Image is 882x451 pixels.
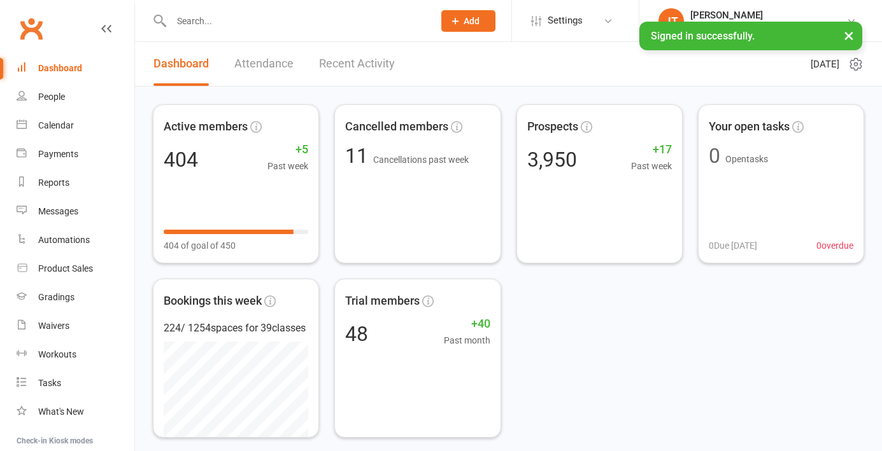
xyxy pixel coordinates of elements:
div: Waivers [38,321,69,331]
span: Past month [444,333,490,347]
a: Clubworx [15,13,47,45]
span: +40 [444,315,490,333]
span: Trial members [345,292,420,310]
div: JT [658,8,684,34]
a: Calendar [17,111,134,140]
a: Payments [17,140,134,169]
span: 0 Due [DATE] [709,239,757,253]
input: Search... [167,12,425,30]
span: Settings [548,6,583,35]
span: Signed in successfully. [651,30,755,42]
div: Tasks [38,378,61,388]
div: Automations [38,235,90,245]
a: Reports [17,169,134,197]
span: 404 of goal of 450 [164,239,236,253]
span: Your open tasks [709,118,790,136]
a: Gradings [17,283,134,312]
span: [DATE] [811,57,839,72]
a: Waivers [17,312,134,340]
div: What's New [38,406,84,417]
div: Payments [38,149,78,159]
span: 0 overdue [816,239,853,253]
button: Add [441,10,495,32]
a: Automations [17,226,134,254]
div: 224 / 1254 spaces for 39 classes [164,320,308,337]
div: Dashboard [38,63,82,73]
span: Active members [164,118,248,136]
a: Attendance [234,42,294,86]
div: Calendar [38,120,74,130]
a: Workouts [17,340,134,369]
span: Prospects [527,118,578,136]
span: 11 [345,144,373,168]
a: What's New [17,398,134,426]
a: Product Sales [17,254,134,283]
div: [PERSON_NAME] [690,10,846,21]
div: Messages [38,206,78,216]
div: 404 [164,149,198,170]
a: Recent Activity [319,42,395,86]
div: People [38,92,65,102]
a: Messages [17,197,134,226]
span: Cancelled members [345,118,448,136]
div: 48 [345,324,368,344]
div: Reports [38,177,69,188]
span: Add [464,16,480,26]
a: People [17,83,134,111]
a: Dashboard [17,54,134,83]
div: 0 [709,146,720,166]
span: Open tasks [725,154,768,164]
a: Dashboard [153,42,209,86]
span: +5 [267,141,308,159]
button: × [837,22,860,49]
div: Product Sales [38,263,93,274]
div: Workouts [38,349,76,359]
span: +17 [631,141,672,159]
span: Past week [267,159,308,173]
div: Gradings [38,292,75,302]
a: Tasks [17,369,134,398]
span: Cancellations past week [373,155,469,165]
span: Bookings this week [164,292,262,310]
span: Past week [631,159,672,173]
div: 3,950 [527,149,577,170]
div: Urban Muaythai - [GEOGRAPHIC_DATA] [690,21,846,32]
